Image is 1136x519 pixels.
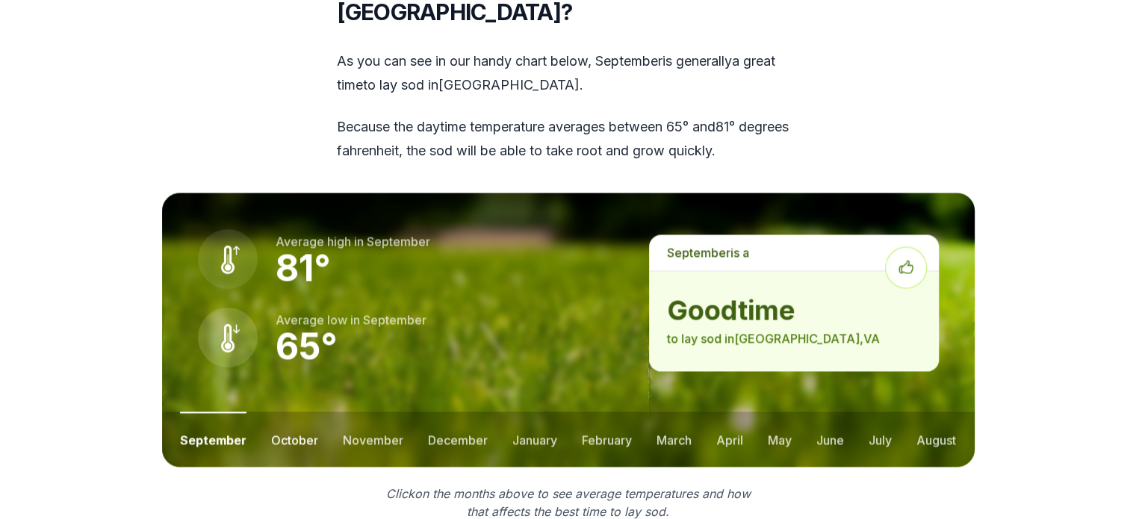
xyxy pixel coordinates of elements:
[667,245,730,260] span: september
[595,53,662,69] span: september
[276,311,426,329] p: Average low in
[667,295,920,325] strong: good time
[667,329,920,347] p: to lay sod in [GEOGRAPHIC_DATA] , VA
[649,234,938,270] p: is a
[816,411,844,467] button: june
[716,411,743,467] button: april
[768,411,792,467] button: may
[343,411,403,467] button: november
[276,246,331,290] strong: 81 °
[180,411,246,467] button: september
[657,411,692,467] button: march
[337,49,800,163] div: As you can see in our handy chart below, is generally a great time to lay sod in [GEOGRAPHIC_DATA] .
[271,411,318,467] button: october
[337,115,800,163] p: Because the daytime temperature averages between 65 ° and 81 ° degrees fahrenheit, the sod will b...
[582,411,632,467] button: february
[512,411,557,467] button: january
[869,411,892,467] button: july
[363,312,426,327] span: september
[916,411,956,467] button: august
[276,324,338,368] strong: 65 °
[276,232,430,250] p: Average high in
[428,411,488,467] button: december
[367,234,430,249] span: september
